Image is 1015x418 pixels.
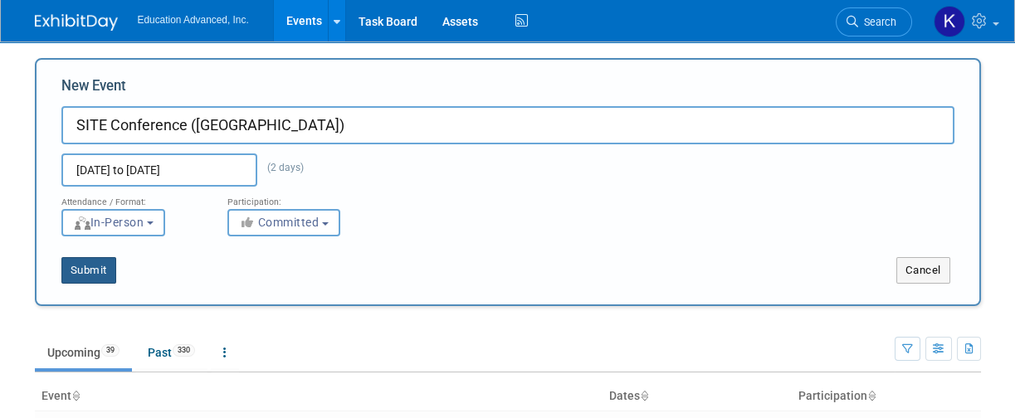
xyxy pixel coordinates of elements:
[227,209,340,236] button: Committed
[227,187,368,208] div: Participation:
[135,337,207,368] a: Past330
[61,76,126,102] label: New Event
[71,389,80,402] a: Sort by Event Name
[867,389,876,402] a: Sort by Participation Type
[239,216,320,229] span: Committed
[61,106,954,144] input: Name of Trade Show / Conference
[61,153,257,187] input: Start Date - End Date
[35,382,603,411] th: Event
[61,209,165,236] button: In-Person
[73,216,144,229] span: In-Person
[61,257,116,284] button: Submit
[61,187,203,208] div: Attendance / Format:
[896,257,950,284] button: Cancel
[257,162,304,173] span: (2 days)
[792,382,981,411] th: Participation
[934,6,965,37] img: Kim Tunnell
[138,14,249,26] span: Education Advanced, Inc.
[173,344,195,357] span: 330
[836,7,912,36] a: Search
[101,344,120,357] span: 39
[640,389,648,402] a: Sort by Start Date
[35,14,118,31] img: ExhibitDay
[35,337,132,368] a: Upcoming39
[858,16,896,28] span: Search
[603,382,792,411] th: Dates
